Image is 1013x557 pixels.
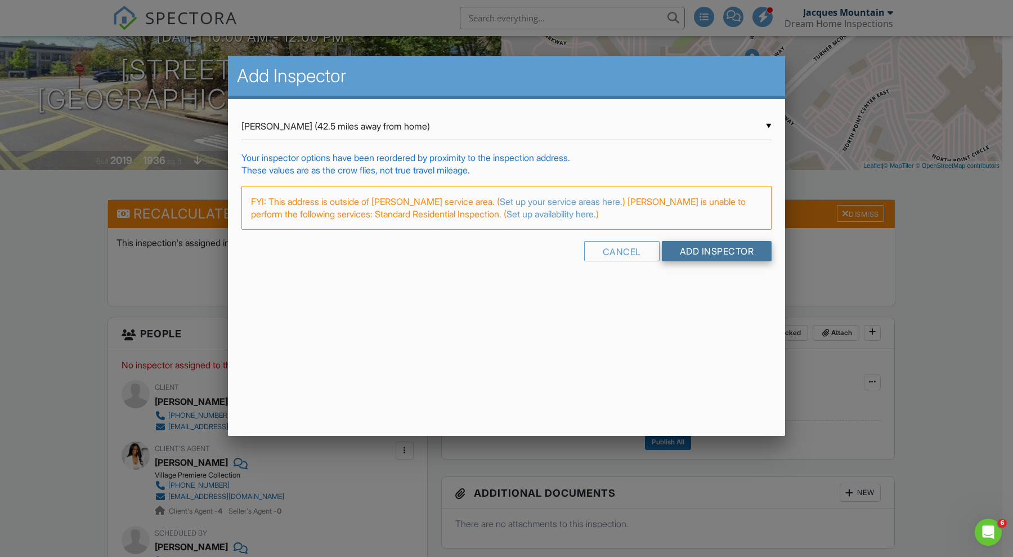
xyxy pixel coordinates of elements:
a: Set up your service areas here. [500,196,622,207]
div: Cancel [584,241,660,261]
div: FYI: This address is outside of [PERSON_NAME] service area. ( ) [PERSON_NAME] is unable to perfor... [241,186,772,230]
div: These values are as the crow flies, not true travel mileage. [241,164,772,176]
div: Inspector Removed [869,33,983,60]
input: Add Inspector [662,241,772,261]
a: Set up availability here. [507,208,596,220]
div: Your inspector options have been reordered by proximity to the inspection address. [241,151,772,164]
h2: Add Inspector [237,65,776,87]
span: 6 [998,519,1007,528]
iframe: Intercom live chat [975,519,1002,546]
